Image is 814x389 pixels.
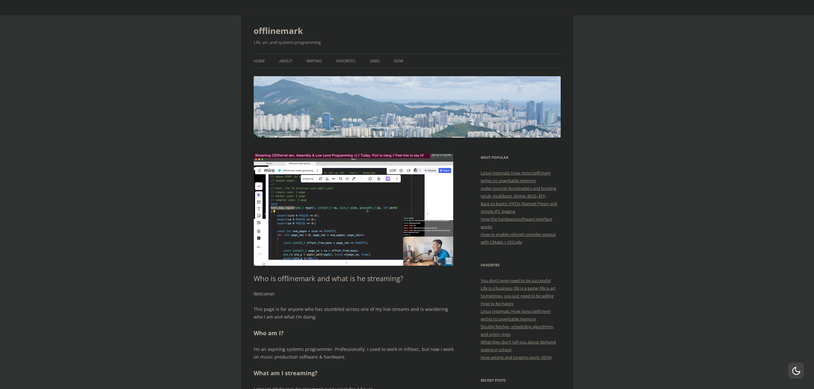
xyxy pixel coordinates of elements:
a: Back to basics: FIFOs (Named Pipes) and simple IPC logging [481,201,557,214]
a: About [279,54,292,68]
h3: Favorites [481,261,561,269]
h2: Life, art, and systems programming [254,38,561,46]
p: I’m an aspiring systems programmer. Professionally, I used to work in infosec, but now I work on ... [254,345,454,361]
a: How to be happy [481,301,514,306]
a: Now [394,54,403,68]
p: This page is for anyone who has stumbled across one of my live-streams and is wondering who I am ... [254,305,454,321]
a: Linux Internals: How /proc/self/mem writes to unwritable memory [481,170,551,183]
img: offlinemark [254,76,561,138]
h1: Who is offlinemark and what is he streaming? [254,274,454,282]
p: Welcome! [254,290,454,298]
a: You don’t even need to be successful [481,278,551,283]
h3: Most Popular [481,154,561,161]
a: How setjmp and longjmp work (2016) [481,354,552,360]
a: offlinemark [254,23,303,38]
a: osdev journal: bootloaders and booting (grub, multiboot, limine, BIOS, EFI) [481,185,556,199]
a: Life is a business; life is a game; life is art [481,285,556,291]
a: Sometimes, you just need to be willing [481,293,554,299]
a: Home [254,54,265,68]
a: Writing [306,54,322,68]
h3: Recent Posts [481,377,561,384]
a: What they don’t tell you about demand paging in school [481,339,556,353]
a: Double fetches, scheduling algorithms, and onion rings [481,324,554,337]
h2: What am I streaming? [254,369,454,378]
h2: Who am I? [254,328,454,338]
a: How the hardware/software interface works [481,216,552,230]
a: Links [370,54,380,68]
a: Favorites [336,54,356,68]
a: How to enable colored compiler output with CMake + VSCode [481,231,556,245]
a: Linux Internals: How /proc/self/mem writes to unwritable memory [481,308,551,322]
